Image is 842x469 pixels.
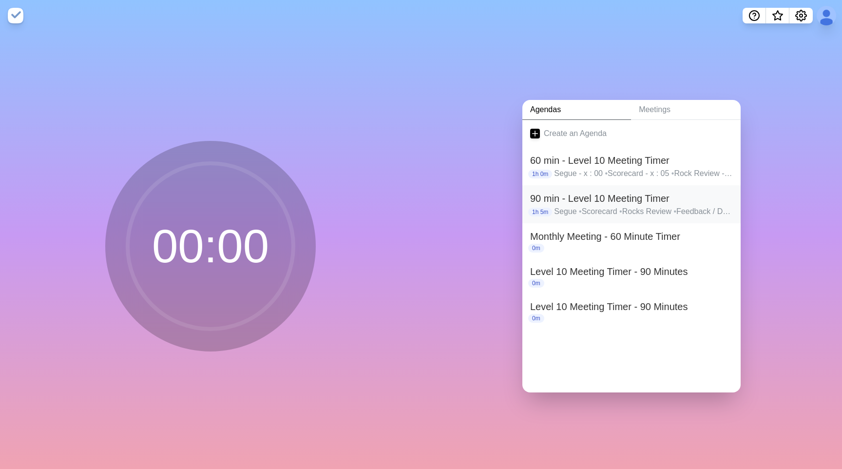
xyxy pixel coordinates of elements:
span: • [673,207,676,215]
h2: 60 min - Level 10 Meeting Timer [530,153,733,168]
a: Agendas [522,100,631,120]
a: Create an Agenda [522,120,741,147]
p: 1h 0m [528,170,552,178]
p: 0m [528,314,544,323]
h2: 90 min - Level 10 Meeting Timer [530,191,733,206]
a: Meetings [631,100,741,120]
h2: Level 10 Meeting Timer - 90 Minutes [530,264,733,279]
h2: Monthly Meeting - 60 Minute Timer [530,229,733,244]
span: • [605,169,608,177]
button: Help [743,8,766,23]
span: • [619,207,622,215]
p: Segue - x : 00 Scorecard - x : 05 Rock Review - x : 10 Client / Employee Headlines - x : 15 To-Do... [554,168,733,179]
p: 0m [528,244,544,253]
button: Settings [789,8,813,23]
span: • [671,169,674,177]
img: timeblocks logo [8,8,23,23]
p: Segue Scorecard Rocks Review Feedback / Damage Actions Completion - finished by 1:30pm Headlines ... [554,206,733,217]
p: 1h 5m [528,208,552,216]
h2: Level 10 Meeting Timer - 90 Minutes [530,299,733,314]
button: What’s new [766,8,789,23]
p: 0m [528,279,544,288]
span: • [579,207,582,215]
